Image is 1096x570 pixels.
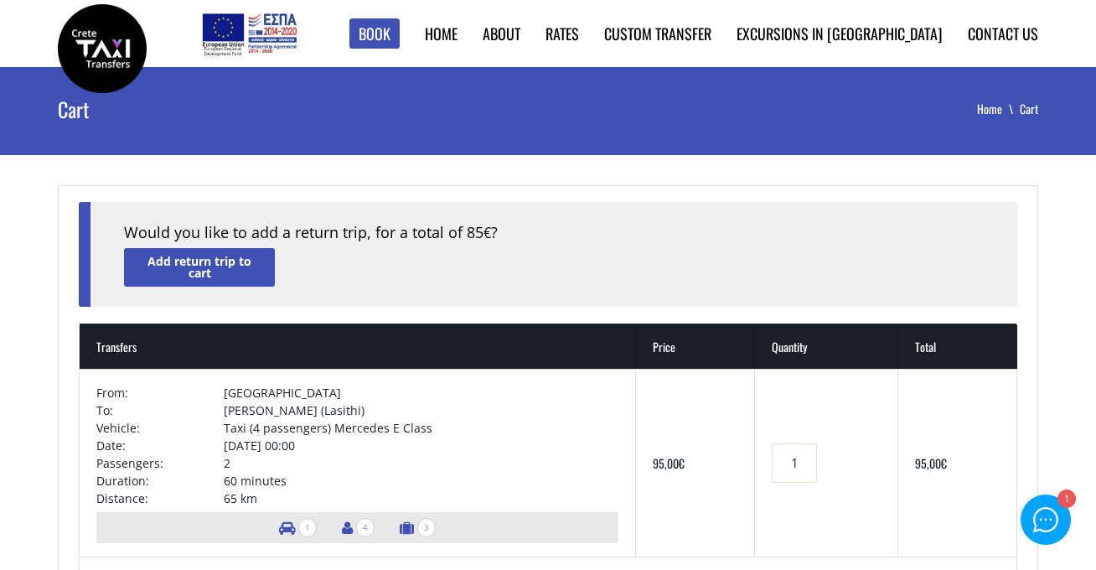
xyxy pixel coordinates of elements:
td: Vehicle: [96,419,224,437]
th: Total [898,324,1017,369]
span: 3 [417,518,436,537]
div: Would you like to add a return trip, for a total of 85 ? [124,222,984,244]
bdi: 95,00 [915,454,947,472]
span: € [679,454,685,472]
th: Transfers [80,324,636,369]
td: Passengers: [96,454,224,472]
a: Home [425,23,458,44]
td: Duration: [96,472,224,490]
td: [GEOGRAPHIC_DATA] [224,384,619,402]
span: € [941,454,947,472]
bdi: 95,00 [653,454,685,472]
a: Book [349,18,400,49]
div: 1 [1057,490,1076,508]
td: Taxi (4 passengers) Mercedes E Class [224,419,619,437]
img: Crete Taxi Transfers | Crete Taxi Transfers Cart | Crete Taxi Transfers [58,4,147,93]
a: Crete Taxi Transfers | Crete Taxi Transfers Cart | Crete Taxi Transfers [58,38,147,55]
li: Number of vehicles [271,512,325,543]
img: e-bannersEUERDF180X90.jpg [199,8,299,59]
td: Date: [96,437,224,454]
td: To: [96,402,224,419]
a: Contact us [968,23,1038,44]
input: Transfers quantity [772,443,817,483]
a: Rates [545,23,579,44]
a: About [483,23,520,44]
li: Number of luggage items [391,512,444,543]
span: 1 [298,518,317,537]
a: Excursions in [GEOGRAPHIC_DATA] [737,23,943,44]
a: Add return trip to cart [124,248,275,286]
h1: Cart [58,67,388,151]
th: Price [636,324,755,369]
td: [PERSON_NAME] (Lasithi) [224,402,619,419]
td: Distance: [96,490,224,507]
td: 60 minutes [224,472,619,490]
span: 4 [356,518,375,537]
a: Home [977,100,1020,117]
td: [DATE] 00:00 [224,437,619,454]
td: From: [96,384,224,402]
span: € [483,224,491,242]
td: 65 km [224,490,619,507]
li: Number of passengers [333,512,383,543]
li: Cart [1020,101,1038,117]
th: Quantity [755,324,898,369]
td: 2 [224,454,619,472]
a: Custom Transfer [604,23,711,44]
